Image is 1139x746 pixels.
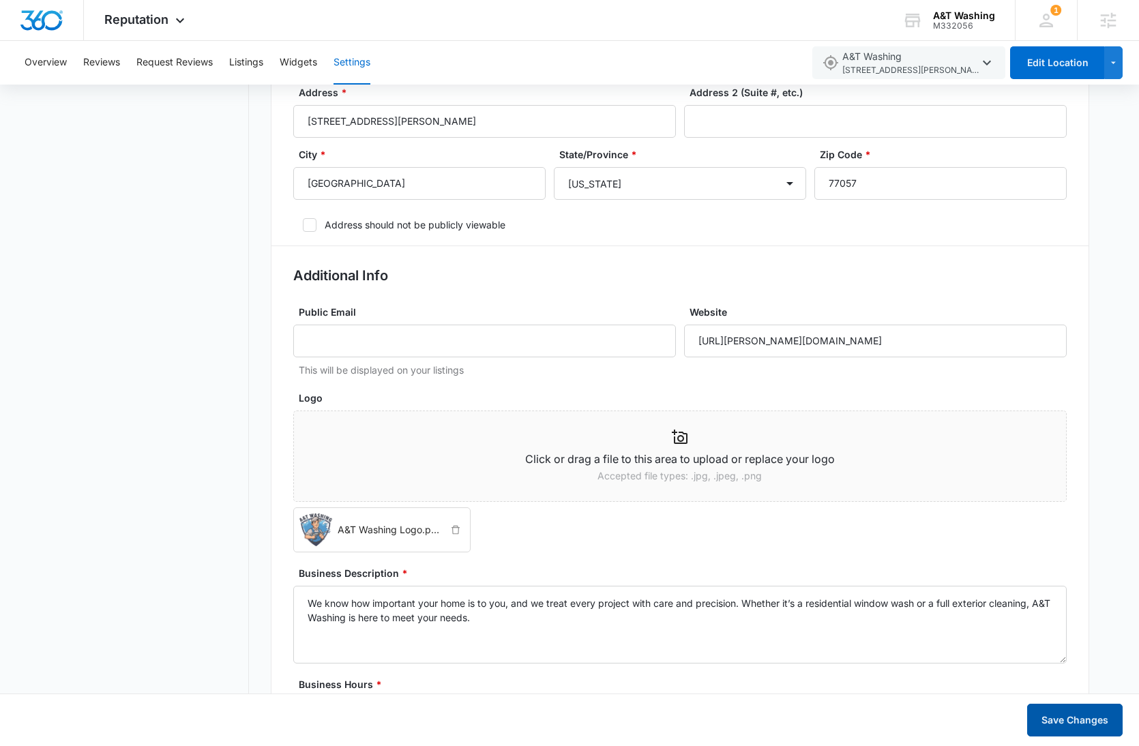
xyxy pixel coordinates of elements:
[1050,5,1061,16] div: notifications count
[1050,5,1061,16] span: 1
[299,513,332,546] img: A&T Washing Logo.png
[690,85,1072,100] label: Address 2 (Suite #, etc.)
[299,85,681,100] label: Address
[294,451,1066,468] p: Click or drag a file to this area to upload or replace your logo
[842,64,979,77] span: [STREET_ADDRESS][PERSON_NAME] , [GEOGRAPHIC_DATA] , [GEOGRAPHIC_DATA]
[293,218,1067,232] label: Address should not be publicly viewable
[1027,704,1123,736] button: Save Changes
[299,305,681,319] label: Public Email
[1010,46,1104,79] button: Edit Location
[294,411,1066,501] span: Click or drag a file to this area to upload or replace your logoAccepted file types: .jpg, .jpeg,...
[299,391,1072,405] label: Logo
[447,522,464,537] button: delete
[299,677,1072,691] label: Business Hours
[299,147,551,162] label: City
[294,468,1066,483] p: Accepted file types: .jpg, .jpeg, .png
[25,41,67,85] button: Overview
[447,525,464,535] span: delete
[559,147,812,162] label: State/Province
[299,566,1072,580] label: Business Description
[299,363,676,377] p: This will be displayed on your listings
[280,41,317,85] button: Widgets
[332,515,447,545] span: A&T Washing Logo.png
[83,41,120,85] button: Reviews
[933,21,995,31] div: account id
[229,41,263,85] button: Listings
[334,41,370,85] button: Settings
[293,265,1067,286] h2: Additional Info
[820,147,1072,162] label: Zip Code
[136,41,213,85] button: Request Reviews
[684,325,1067,357] input: https://
[104,12,168,27] span: Reputation
[812,46,1005,79] button: A&T Washing[STREET_ADDRESS][PERSON_NAME],[GEOGRAPHIC_DATA],[GEOGRAPHIC_DATA]
[842,49,979,77] span: A&T Washing
[690,305,1072,319] label: Website
[933,10,995,21] div: account name
[293,586,1067,663] textarea: We know how important your home is to you, and we treat every project with care and precision. Wh...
